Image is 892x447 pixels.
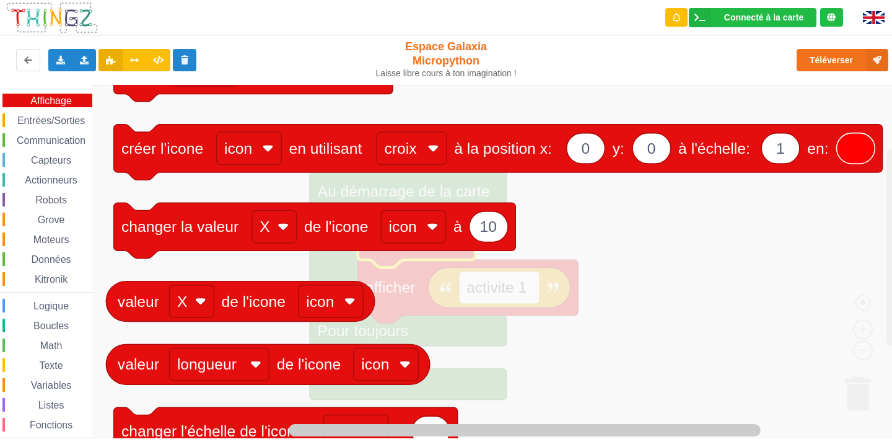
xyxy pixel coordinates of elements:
[177,293,187,310] text: X
[370,68,522,79] div: Laisse libre cours à ton imagination !
[32,321,71,331] span: Boucles
[361,356,389,373] text: icon
[33,274,69,285] span: Kitronik
[863,11,885,24] img: gb.png
[224,140,252,157] text: icon
[389,218,417,235] text: icon
[38,340,64,351] span: Math
[370,40,522,79] div: Espace Galaxia Micropython
[29,155,73,166] span: Capteurs
[32,234,71,245] span: Moteurs
[29,380,74,391] span: Variables
[647,140,656,157] text: 0
[454,140,552,157] text: à la position x:
[121,218,238,235] text: changer la valeur
[37,360,64,371] span: Texte
[118,293,159,310] text: valeur
[15,115,87,126] span: Entrées/Sorties
[453,218,462,235] text: à
[30,254,73,265] span: Données
[37,400,66,410] span: Listes
[776,140,785,157] text: 1
[23,175,79,185] span: Actionneurs
[678,140,750,157] text: à l'échelle:
[289,140,362,157] text: en utilisant
[613,140,624,157] text: y:
[222,293,286,310] text: de l'icone
[260,218,269,235] text: X
[28,420,74,430] span: Fonctions
[121,140,203,157] text: créer l'icone
[28,95,73,106] span: Affichage
[304,218,368,235] text: de l'icone
[807,140,828,157] text: en:
[480,218,497,235] text: 10
[797,49,888,71] button: Téléverser
[384,140,417,157] text: croix
[277,356,341,373] text: de l'icone
[177,356,237,373] text: longueur
[15,135,87,146] span: Communication
[689,8,816,27] div: Ta base fonctionne bien !
[36,215,67,225] span: Grove
[306,293,334,310] text: icon
[820,8,843,27] div: Tu es connecté au serveur de création de Thingz
[581,140,590,157] text: 0
[6,1,98,34] img: thingz_logo.png
[33,195,69,205] span: Robots
[724,13,803,22] div: Connecté à la carte
[118,356,159,373] text: valeur
[32,301,71,311] span: Logique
